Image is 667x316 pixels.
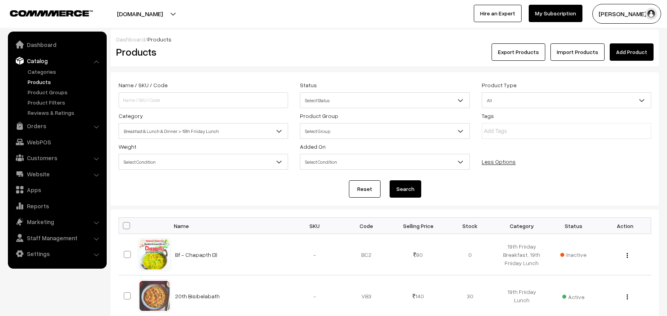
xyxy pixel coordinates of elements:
[390,180,421,198] button: Search
[116,46,287,58] h2: Products
[300,92,469,108] span: Select Status
[300,155,469,169] span: Select Condition
[592,4,661,24] button: [PERSON_NAME] s…
[116,35,654,43] div: /
[10,151,104,165] a: Customers
[10,135,104,149] a: WebPOS
[116,36,145,43] a: Dashboard
[599,218,651,234] th: Action
[119,123,288,139] span: Breakfast & Lunch & Dinner > 19th Friiday Lunch
[482,93,651,107] span: All
[119,154,288,170] span: Select Condition
[119,92,288,108] input: Name / SKU / Code
[26,98,104,107] a: Product Filters
[492,43,545,61] button: Export Products
[26,78,104,86] a: Products
[119,142,136,151] label: Weight
[10,199,104,213] a: Reports
[147,36,171,43] span: Products
[300,124,469,138] span: Select Group
[349,180,381,198] a: Reset
[119,112,143,120] label: Category
[482,158,516,165] a: Less Options
[10,54,104,68] a: Catalog
[10,231,104,245] a: Staff Management
[392,218,444,234] th: Selling Price
[548,218,599,234] th: Status
[89,4,190,24] button: [DOMAIN_NAME]
[550,43,605,61] a: Import Products
[119,155,288,169] span: Select Condition
[529,5,582,22] a: My Subscription
[484,127,553,135] input: Add Tags
[562,291,584,301] span: Active
[300,81,317,89] label: Status
[560,251,586,259] span: Inactive
[175,251,217,258] a: Bf - Chapapth (3)
[482,92,651,108] span: All
[341,234,392,275] td: BC2
[26,67,104,76] a: Categories
[10,215,104,229] a: Marketing
[645,8,657,20] img: user
[300,142,326,151] label: Added On
[341,218,392,234] th: Code
[444,218,496,234] th: Stock
[289,218,341,234] th: SKU
[26,88,104,96] a: Product Groups
[300,123,469,139] span: Select Group
[482,112,494,120] label: Tags
[289,234,341,275] td: -
[496,218,548,234] th: Category
[627,253,628,258] img: Menu
[300,154,469,170] span: Select Condition
[482,81,516,89] label: Product Type
[610,43,654,61] a: Add Product
[170,218,289,234] th: Name
[300,93,469,107] span: Select Status
[627,294,628,299] img: Menu
[392,234,444,275] td: 80
[175,293,220,299] a: 20th Bisibelabath
[119,124,288,138] span: Breakfast & Lunch & Dinner > 19th Friiday Lunch
[444,234,496,275] td: 0
[10,183,104,197] a: Apps
[496,234,548,275] td: 19th Friiday Breakfast, 19th Friiday Lunch
[10,119,104,133] a: Orders
[10,8,79,17] a: COMMMERCE
[26,108,104,117] a: Reviews & Ratings
[300,112,338,120] label: Product Group
[474,5,522,22] a: Hire an Expert
[10,167,104,181] a: Website
[10,37,104,52] a: Dashboard
[119,81,168,89] label: Name / SKU / Code
[10,247,104,261] a: Settings
[10,10,93,16] img: COMMMERCE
